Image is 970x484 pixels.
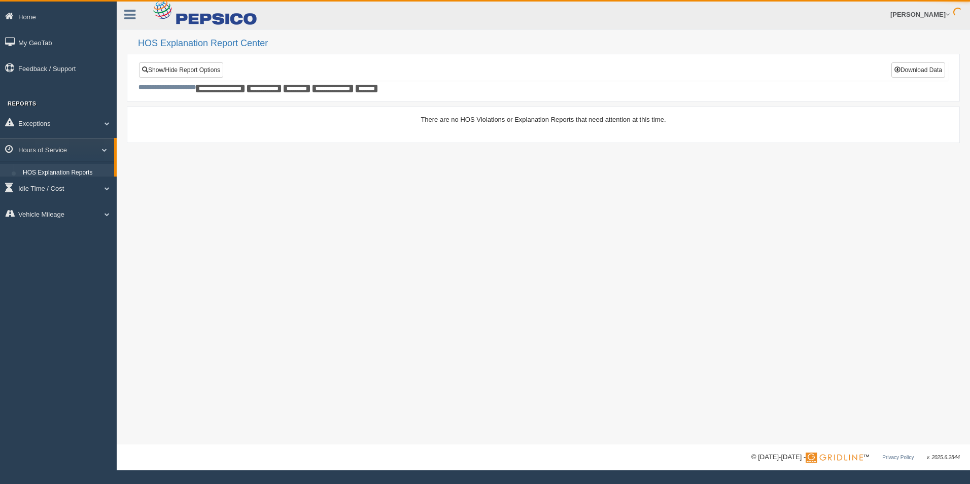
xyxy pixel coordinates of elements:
div: There are no HOS Violations or Explanation Reports that need attention at this time. [138,115,948,124]
h2: HOS Explanation Report Center [138,39,960,49]
button: Download Data [891,62,945,78]
a: Privacy Policy [882,455,914,460]
div: © [DATE]-[DATE] - ™ [751,452,960,463]
a: HOS Explanation Reports [18,164,114,182]
a: Show/Hide Report Options [139,62,223,78]
img: Gridline [806,453,863,463]
span: v. 2025.6.2844 [927,455,960,460]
